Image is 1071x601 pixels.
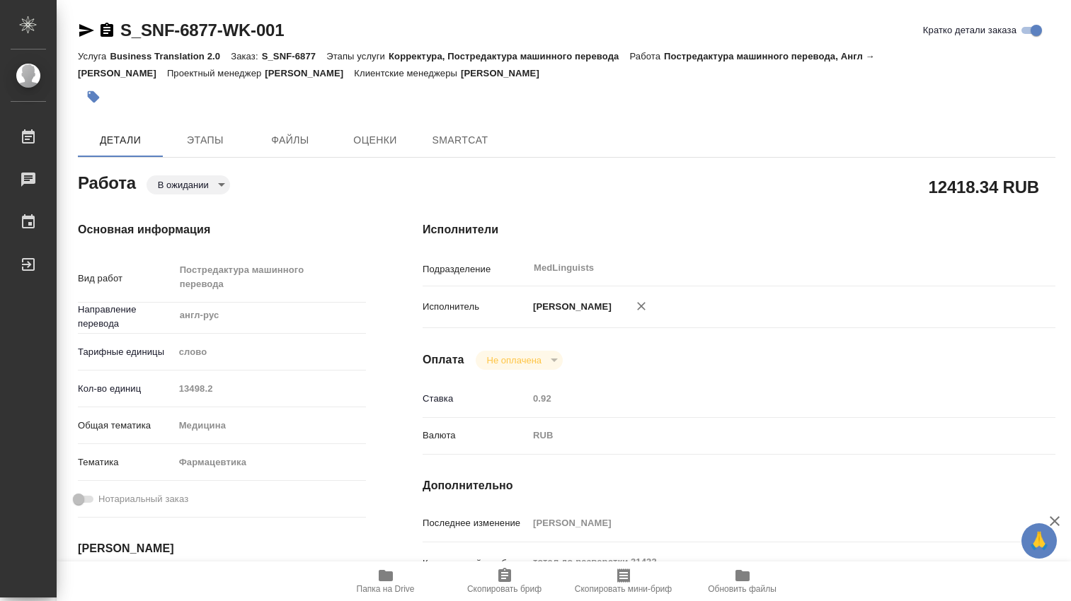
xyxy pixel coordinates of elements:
[78,169,136,194] h2: Работа
[174,340,366,364] div: слово
[476,351,563,370] div: В ожидании
[78,455,174,469] p: Тематика
[528,300,612,314] p: [PERSON_NAME]
[147,175,230,194] div: В ожидании
[575,584,672,594] span: Скопировать мини-бриф
[78,272,174,286] p: Вид работ
[423,477,1055,494] h4: Дополнительно
[423,262,528,276] p: Подразделение
[528,513,1003,533] input: Пустое поле
[929,175,1039,199] h2: 12418.34 RUB
[78,540,366,557] h4: [PERSON_NAME]
[120,21,284,40] a: S_SNF-6877-WK-001
[629,51,664,62] p: Работа
[98,22,115,39] button: Скопировать ссылку
[78,22,95,39] button: Скопировать ссылку для ЯМессенджера
[78,303,174,331] p: Направление перевода
[528,550,1003,574] textarea: тотал до разверстки 31433
[78,419,174,433] p: Общая тематика
[326,561,445,601] button: Папка на Drive
[423,516,528,530] p: Последнее изменение
[426,132,494,149] span: SmartCat
[78,221,366,238] h4: Основная информация
[626,291,657,322] button: Удалить исполнителя
[265,68,354,78] p: [PERSON_NAME]
[528,424,1003,448] div: RUB
[167,68,265,78] p: Проектный менеджер
[683,561,802,601] button: Обновить файлы
[528,388,1003,409] input: Пустое поле
[231,51,261,62] p: Заказ:
[98,492,188,506] span: Нотариальный заказ
[423,351,464,368] h4: Оплата
[174,378,366,399] input: Пустое поле
[154,179,213,191] button: В ожидании
[341,132,409,149] span: Оценки
[423,300,528,314] p: Исполнитель
[256,132,324,149] span: Файлы
[708,584,777,594] span: Обновить файлы
[357,584,415,594] span: Папка на Drive
[564,561,683,601] button: Скопировать мини-бриф
[423,428,528,443] p: Валюта
[354,68,461,78] p: Клиентские менеджеры
[78,382,174,396] p: Кол-во единиц
[445,561,564,601] button: Скопировать бриф
[1027,526,1051,556] span: 🙏
[110,51,231,62] p: Business Translation 2.0
[1021,523,1057,559] button: 🙏
[78,51,110,62] p: Услуга
[923,23,1016,37] span: Кратко детали заказа
[78,81,109,112] button: Добавить тэг
[423,221,1055,238] h4: Исполнители
[262,51,327,62] p: S_SNF-6877
[423,556,528,571] p: Комментарий к работе
[174,414,366,438] div: Медицина
[389,51,629,62] p: Корректура, Постредактура машинного перевода
[86,132,154,149] span: Детали
[326,51,389,62] p: Этапы услуги
[171,132,239,149] span: Этапы
[467,584,542,594] span: Скопировать бриф
[483,354,546,366] button: Не оплачена
[461,68,550,78] p: [PERSON_NAME]
[423,392,528,406] p: Ставка
[174,450,366,474] div: Фармацевтика
[78,345,174,359] p: Тарифные единицы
